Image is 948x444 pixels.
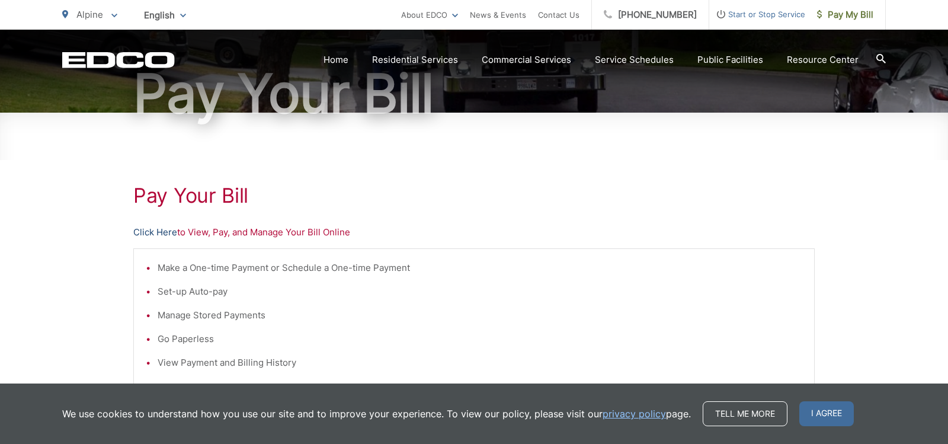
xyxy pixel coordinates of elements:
[697,53,763,67] a: Public Facilities
[158,332,802,346] li: Go Paperless
[401,8,458,22] a: About EDCO
[703,401,787,426] a: Tell me more
[62,64,886,123] h1: Pay Your Bill
[158,356,802,370] li: View Payment and Billing History
[76,9,103,20] span: Alpine
[133,225,815,239] p: to View, Pay, and Manage Your Bill Online
[324,53,348,67] a: Home
[817,8,873,22] span: Pay My Bill
[158,261,802,275] li: Make a One-time Payment or Schedule a One-time Payment
[62,407,691,421] p: We use cookies to understand how you use our site and to improve your experience. To view our pol...
[133,184,815,207] h1: Pay Your Bill
[62,52,175,68] a: EDCD logo. Return to the homepage.
[372,53,458,67] a: Residential Services
[470,8,526,22] a: News & Events
[799,401,854,426] span: I agree
[133,225,177,239] a: Click Here
[135,5,195,25] span: English
[603,407,666,421] a: privacy policy
[482,53,571,67] a: Commercial Services
[787,53,859,67] a: Resource Center
[595,53,674,67] a: Service Schedules
[158,308,802,322] li: Manage Stored Payments
[538,8,579,22] a: Contact Us
[158,285,802,299] li: Set-up Auto-pay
